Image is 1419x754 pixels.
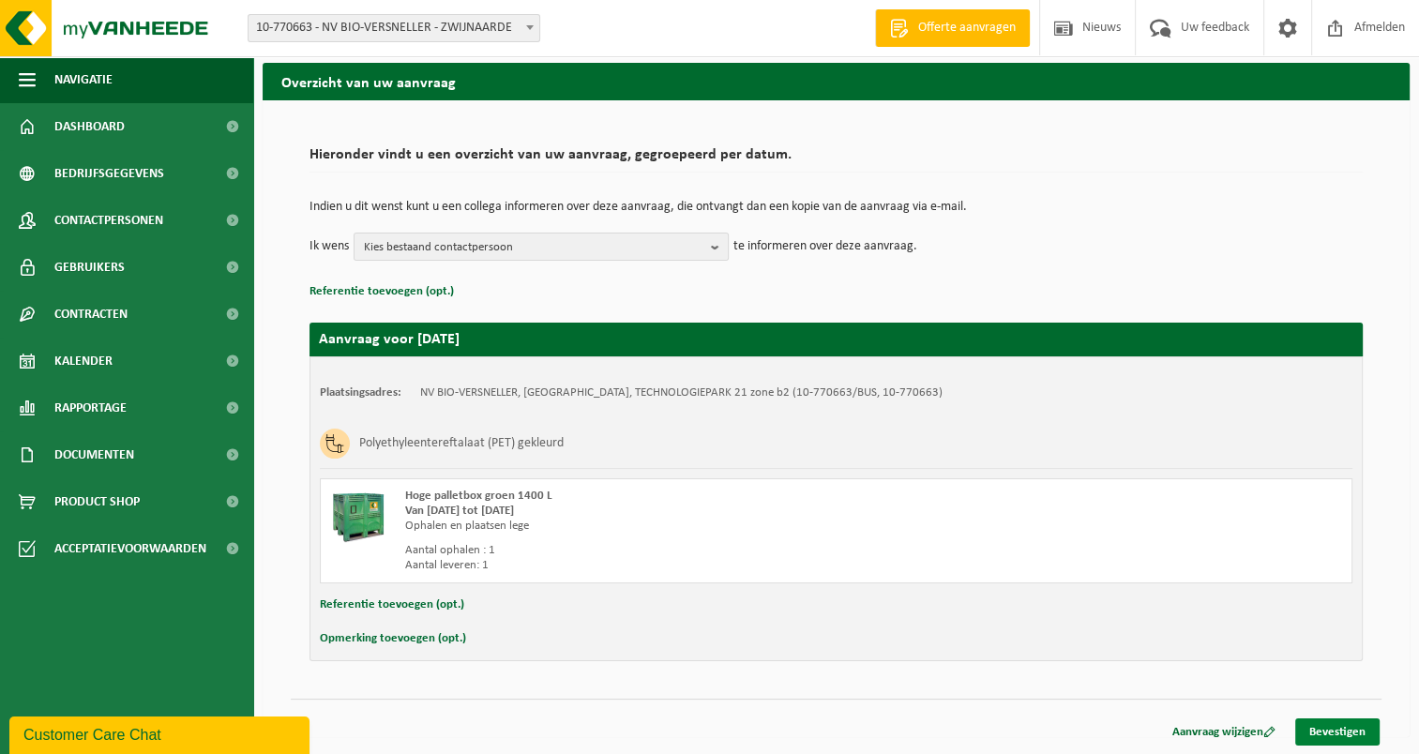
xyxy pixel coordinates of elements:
span: Kies bestaand contactpersoon [364,234,703,262]
h3: Polyethyleentereftalaat (PET) gekleurd [359,429,564,459]
button: Opmerking toevoegen (opt.) [320,626,466,651]
strong: Aanvraag voor [DATE] [319,332,460,347]
span: Contactpersonen [54,197,163,244]
a: Bevestigen [1295,718,1380,746]
span: Kalender [54,338,113,385]
span: Rapportage [54,385,127,431]
a: Aanvraag wijzigen [1158,718,1290,746]
p: te informeren over deze aanvraag. [733,233,917,261]
span: Offerte aanvragen [913,19,1020,38]
span: Contracten [54,291,128,338]
span: Acceptatievoorwaarden [54,525,206,572]
p: Ik wens [309,233,349,261]
h2: Hieronder vindt u een overzicht van uw aanvraag, gegroepeerd per datum. [309,147,1363,173]
iframe: chat widget [9,713,313,754]
p: Indien u dit wenst kunt u een collega informeren over deze aanvraag, die ontvangt dan een kopie v... [309,201,1363,214]
h2: Overzicht van uw aanvraag [263,63,1410,99]
a: Offerte aanvragen [875,9,1030,47]
strong: Van [DATE] tot [DATE] [405,505,514,517]
span: Bedrijfsgegevens [54,150,164,197]
span: Dashboard [54,103,125,150]
span: Documenten [54,431,134,478]
button: Referentie toevoegen (opt.) [309,279,454,304]
button: Referentie toevoegen (opt.) [320,593,464,617]
div: Aantal ophalen : 1 [405,543,912,558]
strong: Plaatsingsadres: [320,386,401,399]
div: Aantal leveren: 1 [405,558,912,573]
div: Ophalen en plaatsen lege [405,519,912,534]
span: 10-770663 - NV BIO-VERSNELLER - ZWIJNAARDE [248,14,540,42]
img: PB-HB-1400-HPE-GN-01.png [330,489,386,545]
button: Kies bestaand contactpersoon [354,233,729,261]
span: Gebruikers [54,244,125,291]
span: 10-770663 - NV BIO-VERSNELLER - ZWIJNAARDE [249,15,539,41]
span: Product Shop [54,478,140,525]
td: NV BIO-VERSNELLER, [GEOGRAPHIC_DATA], TECHNOLOGIEPARK 21 zone b2 (10-770663/BUS, 10-770663) [420,385,943,400]
span: Hoge palletbox groen 1400 L [405,490,552,502]
span: Navigatie [54,56,113,103]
